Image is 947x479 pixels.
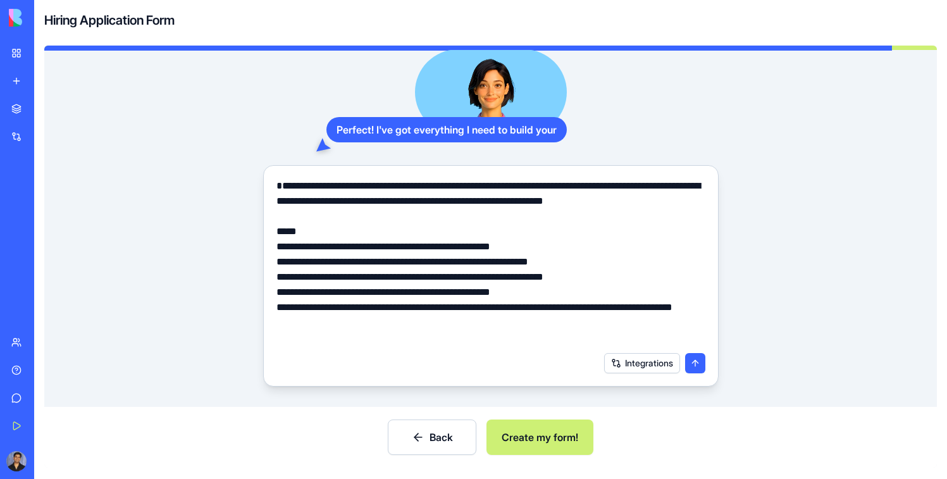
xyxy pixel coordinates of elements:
img: ACg8ocKkd7UVkVbHblJWoGhFXarMQxtj_wZQ8EPx6keCi8ZRV4oy56bs=s96-c [6,451,27,471]
button: Create my form! [486,420,593,455]
button: Back [388,420,476,455]
h4: Hiring Application Form [44,11,175,29]
img: logo [9,9,87,27]
button: Integrations [604,353,680,373]
div: Perfect! I've got everything I need to build your [326,117,567,142]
